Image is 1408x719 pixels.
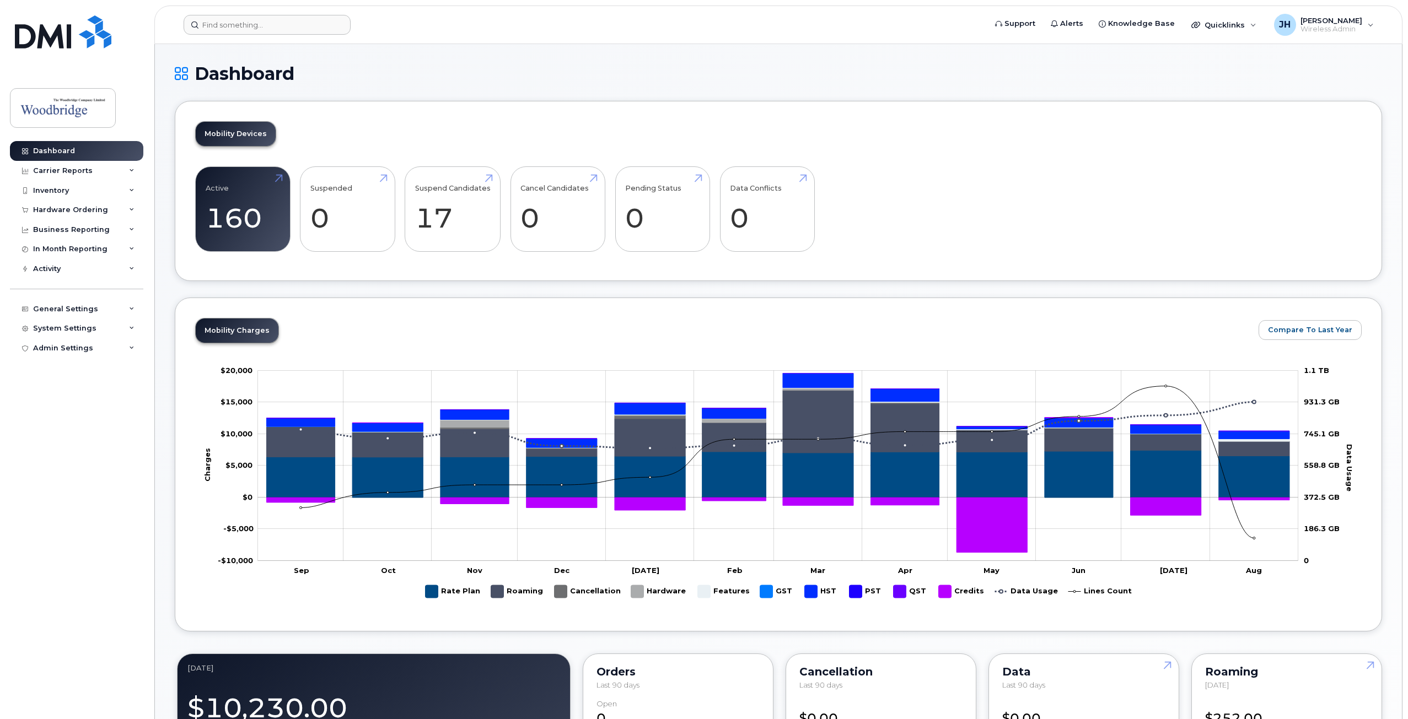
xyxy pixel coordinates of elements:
[555,581,621,602] g: Cancellation
[698,581,750,602] g: Features
[1304,493,1340,501] tspan: 372.5 GB
[1304,366,1329,375] tspan: 1.1 TB
[267,391,1289,457] g: Roaming
[491,581,544,602] g: Roaming
[381,566,396,575] tspan: Oct
[467,566,482,575] tspan: Nov
[939,581,984,602] g: Credits
[221,429,252,438] g: $0
[1002,667,1165,676] div: Data
[221,398,252,407] g: $0
[196,318,278,343] a: Mobility Charges
[730,173,804,246] a: Data Conflicts 0
[1304,398,1340,407] tspan: 931.3 GB
[1068,581,1132,602] g: Lines Count
[223,525,254,533] tspan: -$5,000
[221,366,252,375] tspan: $20,000
[1304,556,1309,565] tspan: 0
[1002,680,1045,689] span: Last 90 days
[221,429,252,438] tspan: $10,000
[203,448,212,482] tspan: Charges
[810,566,825,575] tspan: Mar
[1245,566,1262,575] tspan: Aug
[554,566,570,575] tspan: Dec
[310,173,385,246] a: Suspended 0
[225,461,252,470] tspan: $5,000
[1304,525,1340,533] tspan: 186.3 GB
[984,566,999,575] tspan: May
[221,398,252,407] tspan: $15,000
[596,680,639,689] span: Last 90 days
[894,581,928,602] g: QST
[1205,680,1229,689] span: [DATE]
[415,173,491,246] a: Suspend Candidates 17
[223,525,254,533] g: $0
[898,566,912,575] tspan: Apr
[799,680,842,689] span: Last 90 days
[221,366,252,375] g: $0
[426,581,480,602] g: Rate Plan
[175,64,1382,83] h1: Dashboard
[1205,667,1368,676] div: Roaming
[1160,566,1187,575] tspan: [DATE]
[1268,325,1352,335] span: Compare To Last Year
[625,173,700,246] a: Pending Status 0
[243,493,252,501] tspan: $0
[1304,429,1340,438] tspan: 745.1 GB
[426,581,1132,602] g: Legend
[206,173,280,246] a: Active 160
[596,667,760,676] div: Orders
[632,566,659,575] tspan: [DATE]
[1259,320,1362,340] button: Compare To Last Year
[760,581,794,602] g: GST
[805,581,839,602] g: HST
[1072,566,1085,575] tspan: Jun
[267,451,1289,498] g: Rate Plan
[225,461,252,470] g: $0
[727,566,743,575] tspan: Feb
[995,581,1058,602] g: Data Usage
[1345,444,1354,491] tspan: Data Usage
[218,556,253,565] tspan: -$10,000
[187,664,560,673] div: August 2025
[631,581,687,602] g: Hardware
[799,667,963,676] div: Cancellation
[196,122,276,146] a: Mobility Devices
[850,581,883,602] g: PST
[520,173,595,246] a: Cancel Candidates 0
[1304,461,1340,470] tspan: 558.8 GB
[218,556,253,565] g: $0
[294,566,309,575] tspan: Sep
[596,700,617,708] div: Open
